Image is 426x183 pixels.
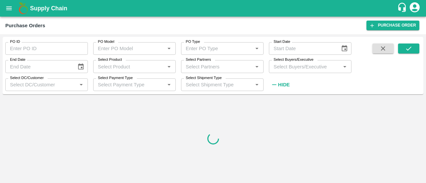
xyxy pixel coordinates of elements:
b: Supply Chain [30,5,67,12]
button: Open [165,62,173,71]
div: account of current user [409,1,421,15]
button: Open [253,44,261,53]
label: PO Type [186,39,200,45]
input: Select Partners [183,62,251,71]
a: Supply Chain [30,4,397,13]
button: Open [165,44,173,53]
label: Select Shipment Type [186,75,222,81]
input: Start Date [269,42,335,55]
input: Select DC/Customer [7,80,75,89]
label: Start Date [274,39,290,45]
button: Choose date [75,60,87,73]
label: Select Payment Type [98,75,133,81]
img: logo [17,2,30,15]
button: Open [340,62,349,71]
div: customer-support [397,2,409,14]
label: PO Model [98,39,114,45]
button: Open [165,80,173,89]
label: Select Buyers/Executive [274,57,314,62]
input: Enter PO ID [5,42,88,55]
strong: Hide [278,82,290,87]
input: Select Product [95,62,163,71]
button: Open [253,80,261,89]
input: Enter PO Model [95,44,163,53]
button: Choose date [338,42,351,55]
input: Select Buyers/Executive [271,62,338,71]
label: Select Partners [186,57,211,62]
label: PO ID [10,39,20,45]
input: Select Shipment Type [183,80,242,89]
a: Purchase Order [366,21,419,30]
button: Hide [269,79,292,90]
input: Enter PO Type [183,44,251,53]
div: Purchase Orders [5,21,45,30]
label: Select Product [98,57,122,62]
label: End Date [10,57,25,62]
button: Open [77,80,86,89]
label: Select DC/Customer [10,75,44,81]
input: End Date [5,60,72,73]
button: Open [253,62,261,71]
input: Select Payment Type [95,80,154,89]
button: open drawer [1,1,17,16]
